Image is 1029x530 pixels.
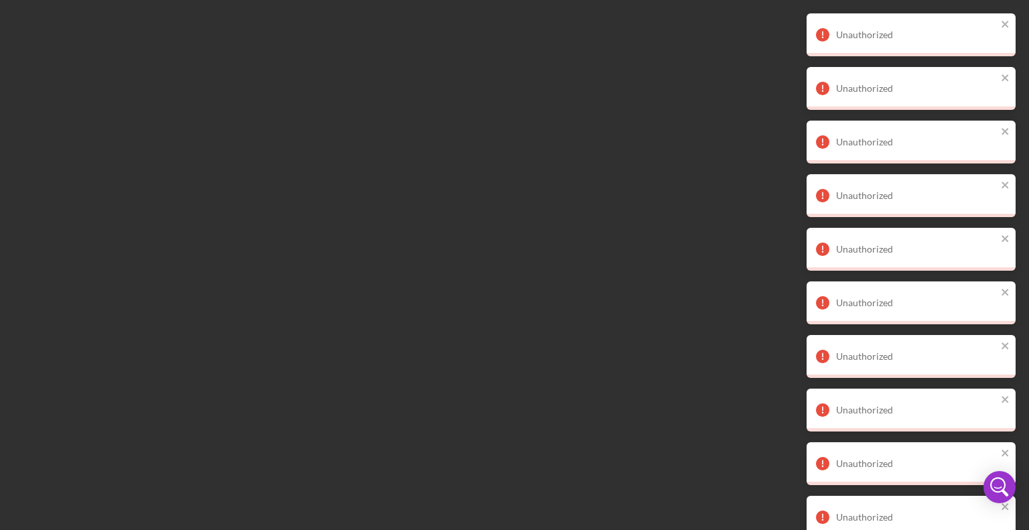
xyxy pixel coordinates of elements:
[836,29,997,40] div: Unauthorized
[836,83,997,94] div: Unauthorized
[836,512,997,523] div: Unauthorized
[1001,394,1010,407] button: close
[836,244,997,255] div: Unauthorized
[983,471,1016,503] div: Open Intercom Messenger
[836,405,997,415] div: Unauthorized
[1001,501,1010,514] button: close
[1001,448,1010,460] button: close
[836,190,997,201] div: Unauthorized
[1001,180,1010,192] button: close
[1001,72,1010,85] button: close
[836,351,997,362] div: Unauthorized
[1001,287,1010,300] button: close
[1001,233,1010,246] button: close
[836,297,997,308] div: Unauthorized
[1001,19,1010,31] button: close
[836,137,997,147] div: Unauthorized
[1001,340,1010,353] button: close
[1001,126,1010,139] button: close
[836,458,997,469] div: Unauthorized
